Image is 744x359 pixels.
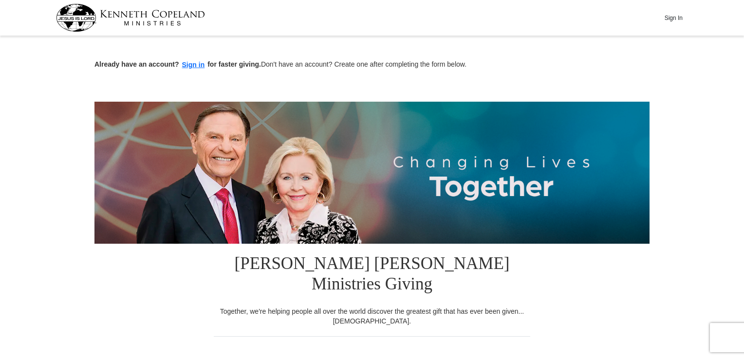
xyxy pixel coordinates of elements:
button: Sign In [659,10,688,25]
h1: [PERSON_NAME] [PERSON_NAME] Ministries Giving [214,244,530,306]
img: kcm-header-logo.svg [56,4,205,32]
p: Don't have an account? Create one after completing the form below. [94,59,650,71]
div: Together, we're helping people all over the world discover the greatest gift that has ever been g... [214,306,530,326]
strong: Already have an account? for faster giving. [94,60,261,68]
button: Sign in [179,59,208,71]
